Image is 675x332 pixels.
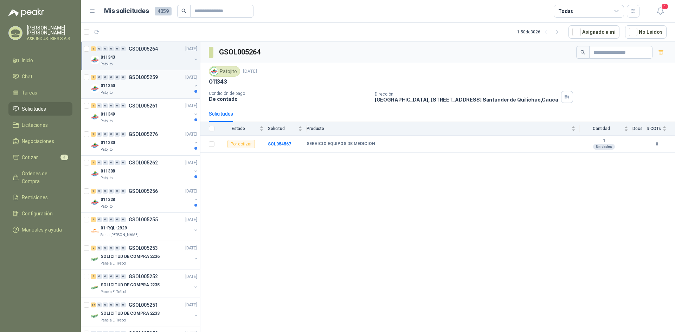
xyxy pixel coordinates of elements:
a: Chat [8,70,72,83]
div: 0 [109,274,114,279]
p: GSOL005259 [129,75,158,80]
img: Company Logo [91,84,99,93]
button: No Leídos [625,25,667,39]
div: Solicitudes [209,110,233,118]
a: 1 0 0 0 0 0 GSOL005256[DATE] Company Logo011328Patojito [91,187,199,209]
th: Estado [219,122,268,136]
div: 0 [121,160,126,165]
img: Company Logo [91,198,99,207]
span: Licitaciones [22,121,48,129]
p: 011349 [101,111,115,118]
a: Inicio [8,54,72,67]
img: Company Logo [210,67,218,75]
p: 011350 [101,83,115,89]
a: Tareas [8,86,72,99]
span: Remisiones [22,194,48,201]
div: 0 [121,132,126,137]
p: A&B INDUSTRIES S.A.S [27,37,72,41]
b: SERVICIO EQUIPOS DE MEDICION [307,141,375,147]
p: [DATE] [185,245,197,252]
p: [DATE] [185,273,197,280]
div: 0 [97,160,102,165]
p: [DATE] [185,74,197,81]
p: 011343 [209,78,227,85]
div: 1 [91,217,96,222]
p: Santa [PERSON_NAME] [101,232,139,238]
a: 1 0 0 0 0 0 GSOL005261[DATE] Company Logo011349Patojito [91,102,199,124]
a: Cotizar3 [8,151,72,164]
span: Cotizar [22,154,38,161]
span: # COTs [647,126,661,131]
div: 0 [109,103,114,108]
p: Panela El Trébol [101,318,126,323]
span: Cantidad [580,126,623,131]
div: 0 [109,132,114,137]
a: SOL054567 [268,142,291,147]
div: 0 [121,274,126,279]
a: 1 0 0 0 0 0 GSOL005259[DATE] Company Logo011350Patojito [91,73,199,96]
p: 011308 [101,168,115,175]
p: Patojito [101,90,112,96]
b: 0 [647,141,667,148]
div: 0 [103,46,108,51]
div: 2 [91,246,96,250]
button: Asignado a mi [568,25,619,39]
p: [DATE] [185,131,197,138]
p: 01-RQL-2929 [101,225,127,232]
div: 0 [109,302,114,307]
span: Negociaciones [22,137,54,145]
div: 1 [91,75,96,80]
p: De contado [209,96,369,102]
p: [PERSON_NAME] [PERSON_NAME] [27,25,72,35]
div: 0 [103,160,108,165]
a: Remisiones [8,191,72,204]
div: Patojito [209,66,240,77]
p: GSOL005262 [129,160,158,165]
p: [DATE] [185,46,197,52]
div: 0 [103,75,108,80]
span: Solicitud [268,126,297,131]
span: Tareas [22,89,37,97]
a: 14 0 0 0 0 0 GSOL005251[DATE] Company LogoSOLICITUD DE COMPRA 2233Panela El Trébol [91,301,199,323]
a: Configuración [8,207,72,220]
span: 4059 [155,7,172,15]
p: Panela El Trébol [101,261,126,266]
span: Solicitudes [22,105,46,113]
a: 1 0 0 0 0 0 GSOL005276[DATE] Company Logo011230Patojito [91,130,199,152]
div: 0 [115,75,120,80]
p: GSOL005261 [129,103,158,108]
div: 0 [103,103,108,108]
div: 1 [91,189,96,194]
p: 011230 [101,139,115,146]
span: 3 [60,155,68,160]
th: Producto [307,122,580,136]
span: Producto [307,126,570,131]
div: 0 [97,46,102,51]
p: GSOL005253 [129,246,158,250]
div: 1 [91,103,96,108]
div: 1 [91,46,96,51]
div: 0 [109,189,114,194]
span: search [580,50,585,55]
button: 1 [654,5,667,18]
div: 0 [103,302,108,307]
p: SOLICITUD DE COMPRA 2233 [101,310,160,317]
img: Company Logo [91,113,99,121]
img: Company Logo [91,141,99,150]
div: 0 [121,103,126,108]
th: Docs [632,122,647,136]
div: 0 [103,132,108,137]
p: [DATE] [185,160,197,166]
div: 0 [97,274,102,279]
div: 0 [97,103,102,108]
p: Patojito [101,175,112,181]
div: 0 [97,246,102,250]
div: 0 [109,46,114,51]
p: Dirección [375,92,558,97]
p: [DATE] [185,188,197,195]
div: 14 [91,302,96,307]
div: 2 [91,274,96,279]
p: SOLICITUD DE COMPRA 2235 [101,282,160,288]
span: Manuales y ayuda [22,226,62,234]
